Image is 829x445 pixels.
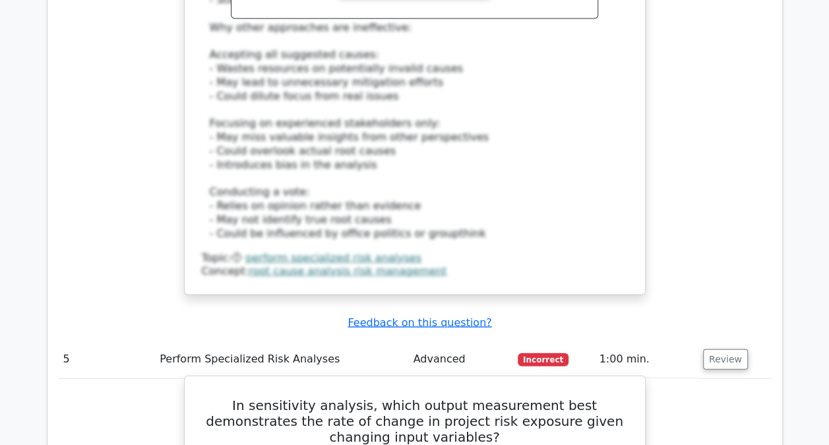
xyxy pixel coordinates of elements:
[348,316,491,329] a: Feedback on this question?
[408,341,513,378] td: Advanced
[518,353,568,366] span: Incorrect
[594,341,697,378] td: 1:00 min.
[154,341,408,378] td: Perform Specialized Risk Analyses
[202,252,628,265] div: Topic:
[58,341,155,378] td: 5
[249,265,446,277] a: root cause analysis risk management
[245,252,421,264] a: perform specialized risk analyses
[200,397,629,445] h5: In sensitivity analysis, which output measurement best demonstrates the rate of change in project...
[202,265,628,279] div: Concept:
[703,349,748,370] button: Review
